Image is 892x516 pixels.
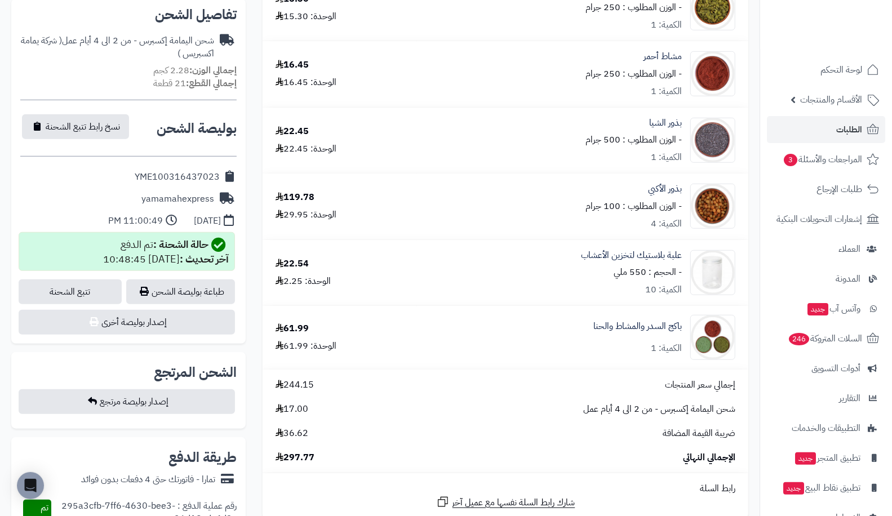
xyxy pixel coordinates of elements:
[276,403,308,416] span: 17.00
[651,342,682,355] div: الكمية: 1
[651,19,682,32] div: الكمية: 1
[767,325,885,352] a: السلات المتروكة246
[103,237,229,266] div: تم الدفع [DATE] 10:48:45
[189,64,237,77] strong: إجمالي الوزن:
[651,151,682,164] div: الكمية: 1
[838,241,860,257] span: العملاء
[795,452,816,465] span: جديد
[788,332,810,346] span: 246
[782,480,860,496] span: تطبيق نقاط البيع
[767,385,885,412] a: التقارير
[815,15,881,38] img: logo-2.png
[663,427,735,440] span: ضريبة القيمة المضافة
[276,191,314,204] div: 119.78
[46,120,120,134] span: نسخ رابط تتبع الشحنة
[767,295,885,322] a: وآتس آبجديد
[648,183,682,195] a: بذور الأكبي
[767,265,885,292] a: المدونة
[839,390,860,406] span: التقارير
[767,415,885,442] a: التطبيقات والخدمات
[276,340,336,353] div: الوحدة: 61.99
[614,265,682,279] small: - الحجم : 550 ملي
[651,217,682,230] div: الكمية: 4
[816,181,862,197] span: طلبات الإرجاع
[276,379,314,392] span: 244.15
[836,122,862,137] span: الطلبات
[665,379,735,392] span: إجمالي سعر المنتجات
[81,473,215,486] div: تمارا - فاتورتك حتى 4 دفعات بدون فوائد
[767,206,885,233] a: إشعارات التحويلات البنكية
[767,444,885,471] a: تطبيق المتجرجديد
[141,193,214,206] div: yamamahexpress
[19,310,235,335] button: إصدار بوليصة أخرى
[807,303,828,315] span: جديد
[788,331,862,346] span: السلات المتروكة
[800,92,862,108] span: الأقسام والمنتجات
[783,152,862,167] span: المراجعات والأسئلة
[783,153,798,167] span: 3
[691,118,735,163] img: 1667661819-Chia%20Seeds-90x90.jpg
[691,184,735,229] img: 1678049915-Akpi%20Seeds-90x90.jpg
[276,10,336,23] div: الوحدة: 15.30
[22,114,129,139] button: نسخ رابط تتبع الشحنة
[836,271,860,287] span: المدونة
[583,403,735,416] span: شحن اليمامة إكسبرس - من 2 الى 4 أيام عمل
[108,215,163,228] div: 11:00:49 PM
[767,116,885,143] a: الطلبات
[436,495,575,509] a: شارك رابط السلة نفسها مع عميل آخر
[20,8,237,21] h2: تفاصيل الشحن
[593,320,682,333] a: باكج السدر والمشاط والحنا
[267,482,744,495] div: رابط السلة
[645,283,682,296] div: الكمية: 10
[585,67,682,81] small: - الوزن المطلوب : 250 جرام
[792,420,860,436] span: التطبيقات والخدمات
[154,366,237,379] h2: الشحن المرتجع
[691,51,735,96] img: 1660148305-Mushat%20Red-90x90.jpg
[452,496,575,509] span: شارك رابط السلة نفسها مع عميل آخر
[783,482,804,495] span: جديد
[820,62,862,78] span: لوحة التحكم
[585,1,682,14] small: - الوزن المطلوب : 250 جرام
[581,249,682,262] a: علبة بلاستيك لتخزين الأعشاب
[806,301,860,317] span: وآتس آب
[276,143,336,155] div: الوحدة: 22.45
[153,237,208,252] strong: حالة الشحنة :
[691,315,735,360] img: 1745210107-Package%202025-90x90.jpg
[644,50,682,63] a: مشاط أحمر
[276,451,314,464] span: 297.77
[126,279,235,304] a: طباعة بوليصة الشحن
[767,235,885,263] a: العملاء
[19,389,235,414] button: إصدار بوليصة مرتجع
[649,117,682,130] a: بذور الشيا
[276,125,309,138] div: 22.45
[194,215,221,228] div: [DATE]
[276,275,331,288] div: الوحدة: 2.25
[651,85,682,98] div: الكمية: 1
[153,64,237,77] small: 2.28 كجم
[135,171,220,184] div: YME100316437023
[157,122,237,135] h2: بوليصة الشحن
[276,59,309,72] div: 16.45
[186,77,237,90] strong: إجمالي القطع:
[17,472,44,499] div: Open Intercom Messenger
[20,34,214,60] div: شحن اليمامة إكسبرس - من 2 الى 4 أيام عمل
[767,56,885,83] a: لوحة التحكم
[691,250,735,295] img: 1720546191-Plastic%20Bottle-90x90.jpg
[585,133,682,146] small: - الوزن المطلوب : 500 جرام
[767,355,885,382] a: أدوات التسويق
[585,199,682,213] small: - الوزن المطلوب : 100 جرام
[811,361,860,376] span: أدوات التسويق
[276,257,309,270] div: 22.54
[276,322,309,335] div: 61.99
[276,208,336,221] div: الوحدة: 29.95
[276,76,336,89] div: الوحدة: 16.45
[168,451,237,464] h2: طريقة الدفع
[794,450,860,466] span: تطبيق المتجر
[153,77,237,90] small: 21 قطعة
[180,251,229,266] strong: آخر تحديث :
[276,427,308,440] span: 36.62
[776,211,862,227] span: إشعارات التحويلات البنكية
[767,176,885,203] a: طلبات الإرجاع
[683,451,735,464] span: الإجمالي النهائي
[19,279,122,304] a: تتبع الشحنة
